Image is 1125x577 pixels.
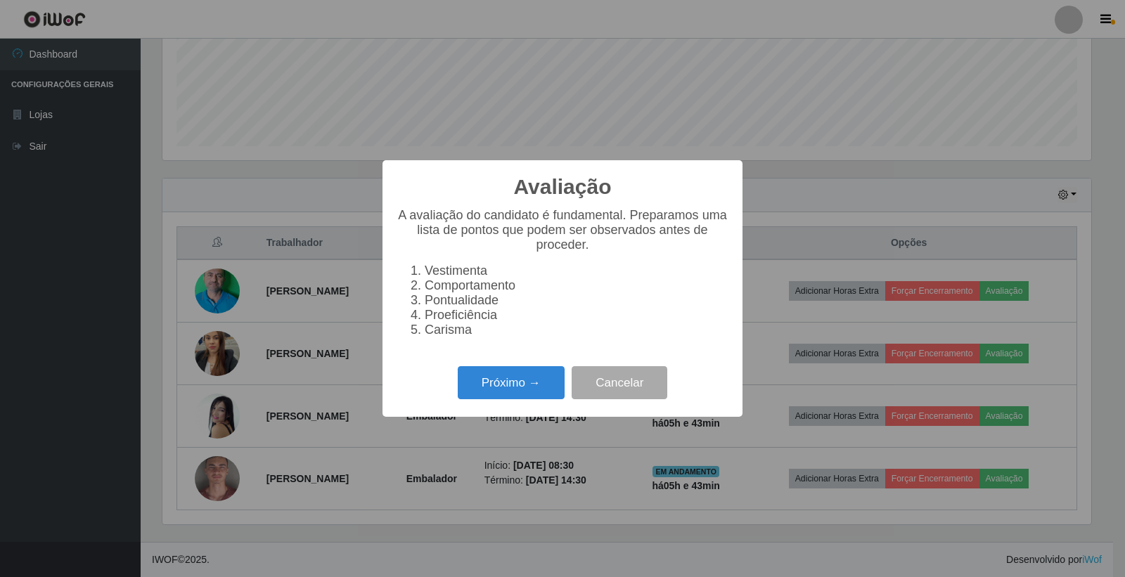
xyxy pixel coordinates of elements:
[425,278,728,293] li: Comportamento
[572,366,667,399] button: Cancelar
[458,366,565,399] button: Próximo →
[425,323,728,337] li: Carisma
[425,293,728,308] li: Pontualidade
[397,208,728,252] p: A avaliação do candidato é fundamental. Preparamos uma lista de pontos que podem ser observados a...
[425,308,728,323] li: Proeficiência
[514,174,612,200] h2: Avaliação
[425,264,728,278] li: Vestimenta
